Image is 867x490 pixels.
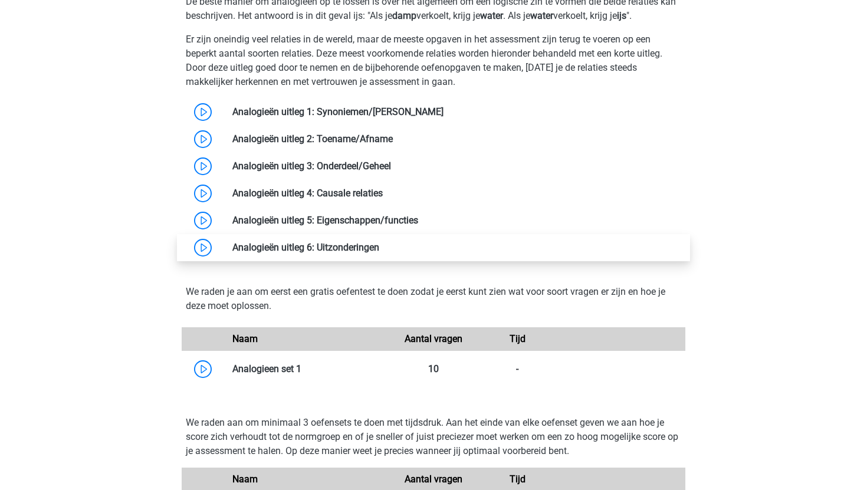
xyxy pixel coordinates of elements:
div: Analogieën uitleg 6: Uitzonderingen [224,241,685,255]
b: water [530,10,553,21]
b: damp [392,10,416,21]
div: Analogieën uitleg 2: Toename/Afname [224,132,685,146]
div: Naam [224,472,392,486]
div: Tijd [475,332,559,346]
div: Naam [224,332,392,346]
div: Analogieën uitleg 4: Causale relaties [224,186,685,200]
div: Analogieën uitleg 3: Onderdeel/Geheel [224,159,685,173]
p: We raden aan om minimaal 3 oefensets te doen met tijdsdruk. Aan het einde van elke oefenset geven... [186,416,681,458]
b: ijs [617,10,626,21]
p: Er zijn oneindig veel relaties in de wereld, maar de meeste opgaven in het assessment zijn terug ... [186,32,681,89]
div: Aantal vragen [392,472,475,486]
b: water [480,10,503,21]
div: Analogieën uitleg 1: Synoniemen/[PERSON_NAME] [224,105,685,119]
div: Analogieen set 1 [224,362,392,376]
p: We raden je aan om eerst een gratis oefentest te doen zodat je eerst kunt zien wat voor soort vra... [186,285,681,313]
div: Analogieën uitleg 5: Eigenschappen/functies [224,213,685,228]
div: Tijd [475,472,559,486]
div: Aantal vragen [392,332,475,346]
